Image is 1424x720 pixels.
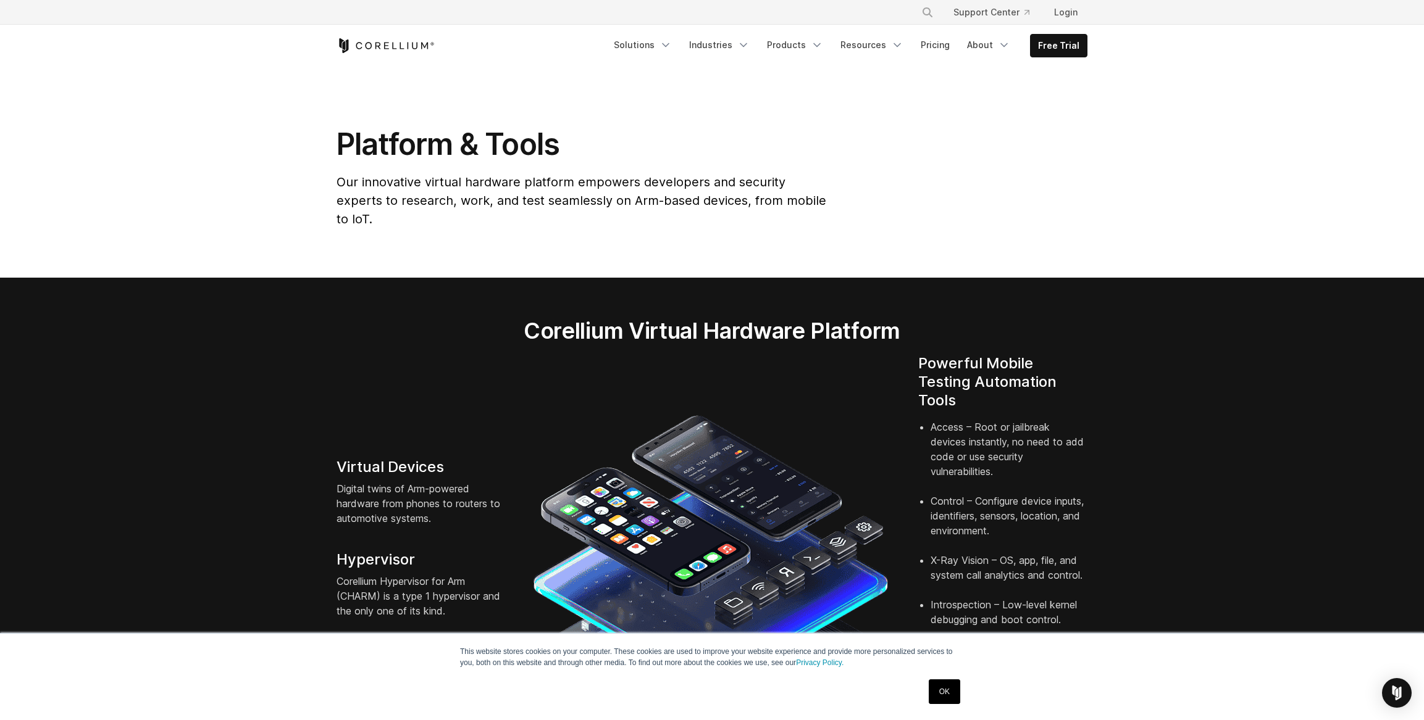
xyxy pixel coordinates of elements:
h2: Corellium Virtual Hardware Platform [466,317,958,344]
h1: Platform & Tools [337,126,829,163]
li: X-Ray Vision – OS, app, file, and system call analytics and control. [931,553,1087,597]
a: Solutions [606,34,679,56]
h4: Hypervisor [337,550,506,569]
p: This website stores cookies on your computer. These cookies are used to improve your website expe... [460,646,964,668]
a: Corellium Home [337,38,435,53]
span: Our innovative virtual hardware platform empowers developers and security experts to research, wo... [337,175,826,226]
a: Free Trial [1031,35,1087,57]
li: Control – Configure device inputs, identifiers, sensors, location, and environment. [931,494,1087,553]
a: Products [760,34,831,56]
button: Search [916,1,939,23]
h4: Powerful Mobile Testing Automation Tools [918,354,1087,410]
p: Digital twins of Arm-powered hardware from phones to routers to automotive systems. [337,481,506,526]
a: Resources [833,34,911,56]
p: Corellium Hypervisor for Arm (CHARM) is a type 1 hypervisor and the only one of its kind. [337,574,506,618]
div: Navigation Menu [907,1,1087,23]
a: Privacy Policy. [796,658,844,667]
a: OK [929,679,960,704]
a: About [960,34,1018,56]
a: Support Center [944,1,1039,23]
div: Navigation Menu [606,34,1087,57]
li: Access – Root or jailbreak devices instantly, no need to add code or use security vulnerabilities. [931,420,1087,494]
a: Login [1044,1,1087,23]
a: Pricing [913,34,957,56]
h4: Virtual Devices [337,458,506,476]
div: Open Intercom Messenger [1382,678,1412,708]
a: Industries [682,34,757,56]
li: Introspection – Low-level kernel debugging and boot control. [931,597,1087,642]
